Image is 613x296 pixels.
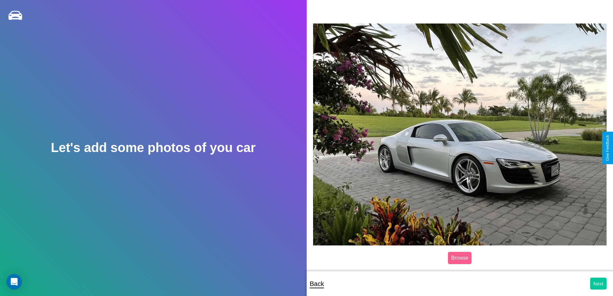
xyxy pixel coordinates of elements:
[448,252,471,264] label: Browse
[313,24,607,245] img: posted
[51,140,255,155] h2: Let's add some photos of you car
[605,135,610,161] div: Give Feedback
[590,278,607,290] button: Next
[6,274,22,290] div: Open Intercom Messenger
[310,278,324,290] p: Back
